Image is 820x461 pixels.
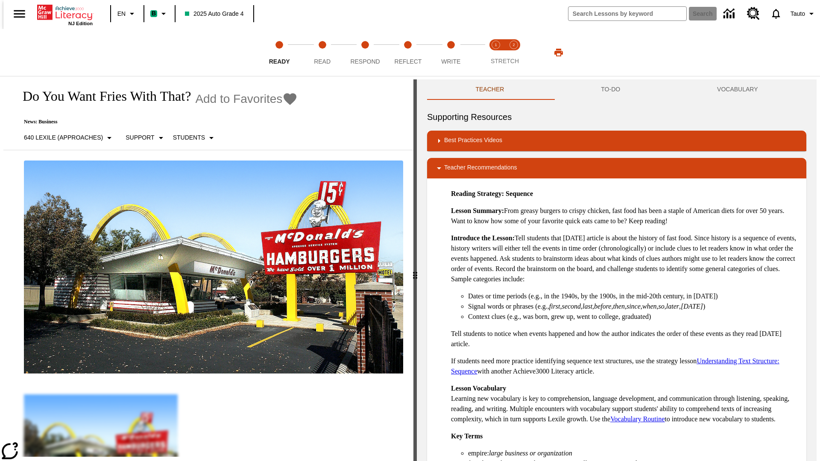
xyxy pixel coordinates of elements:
li: Signal words or phrases (e.g., , , , , , , , , , ) [468,301,799,312]
p: News: Business [14,119,298,125]
span: Read [314,58,331,65]
p: Teacher Recommendations [444,163,517,173]
button: VOCABULARY [669,79,806,100]
em: since [627,303,641,310]
div: Teacher Recommendations [427,158,806,178]
button: Select Lexile, 640 Lexile (Approaches) [20,130,118,146]
strong: Lesson Vocabulary [451,385,506,392]
li: Context clues (e.g., was born, grew up, went to college, graduated) [468,312,799,322]
button: Open side menu [7,1,32,26]
em: [DATE] [681,303,703,310]
text: 2 [512,43,515,47]
button: Select Student [170,130,220,146]
button: Read step 2 of 5 [297,29,347,76]
em: first [549,303,560,310]
em: so [659,303,665,310]
span: NJ Edition [68,21,93,26]
button: Language: EN, Select a language [114,6,141,21]
input: search field [568,7,686,20]
button: Add to Favorites - Do You Want Fries With That? [195,91,298,106]
p: If students need more practice identifying sequence text structures, use the strategy lesson with... [451,356,799,376]
span: 2025 Auto Grade 4 [185,9,244,18]
button: Profile/Settings [787,6,820,21]
em: large business or organization [489,449,572,457]
em: second [562,303,581,310]
em: then [613,303,625,310]
p: Tell students to notice when events happened and how the author indicates the order of these even... [451,329,799,349]
div: activity [417,79,817,461]
button: Stretch Respond step 2 of 2 [501,29,526,76]
em: before [594,303,611,310]
span: EN [117,9,126,18]
a: Data Center [718,2,742,26]
h6: Supporting Resources [427,110,806,124]
button: Stretch Read step 1 of 2 [483,29,508,76]
span: Reflect [395,58,422,65]
text: 1 [495,43,497,47]
p: Students [173,133,205,142]
p: Learning new vocabulary is key to comprehension, language development, and communication through ... [451,383,799,424]
a: Resource Center, Will open in new tab [742,2,765,25]
p: 640 Lexile (Approaches) [24,133,103,142]
div: Instructional Panel Tabs [427,79,806,100]
div: reading [3,79,413,457]
span: Ready [269,58,290,65]
button: Boost Class color is mint green. Change class color [147,6,172,21]
button: Ready step 1 of 5 [255,29,304,76]
img: One of the first McDonald's stores, with the iconic red sign and golden arches. [24,160,403,374]
button: Write step 5 of 5 [426,29,476,76]
button: Print [545,45,572,60]
button: Reflect step 4 of 5 [383,29,433,76]
span: Respond [350,58,380,65]
p: Best Practices Videos [444,136,502,146]
a: Vocabulary Routine [610,415,665,423]
strong: Sequence [506,190,533,197]
button: Respond step 3 of 5 [340,29,390,76]
div: Home [37,3,93,26]
em: later [666,303,679,310]
p: Tell students that [DATE] article is about the history of fast food. Since history is a sequence ... [451,233,799,284]
h1: Do You Want Fries With That? [14,88,191,104]
a: Notifications [765,3,787,25]
strong: Introduce the Lesson: [451,234,515,242]
span: B [152,8,156,19]
li: empire: [468,448,799,458]
p: From greasy burgers to crispy chicken, fast food has been a staple of American diets for over 50 ... [451,206,799,226]
span: Add to Favorites [195,92,282,106]
div: Best Practices Videos [427,131,806,151]
strong: Lesson Summary: [451,207,504,214]
button: TO-DO [553,79,669,100]
span: Write [441,58,460,65]
li: Dates or time periods (e.g., in the 1940s, by the 1900s, in the mid-20th century, in [DATE]) [468,291,799,301]
a: Understanding Text Structure: Sequence [451,357,779,375]
div: Press Enter or Spacebar and then press right and left arrow keys to move the slider [413,79,417,461]
span: Tauto [791,9,805,18]
strong: Reading Strategy: [451,190,504,197]
button: Teacher [427,79,553,100]
button: Scaffolds, Support [122,130,169,146]
em: last [583,303,592,310]
span: STRETCH [491,58,519,64]
em: when [642,303,657,310]
p: Support [126,133,154,142]
strong: Key Terms [451,432,483,440]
